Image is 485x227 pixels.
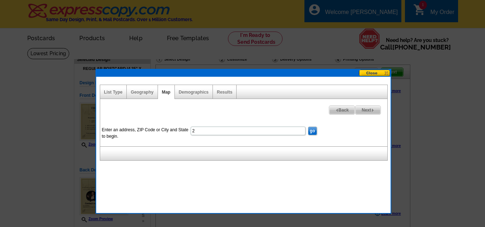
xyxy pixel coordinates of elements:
label: Enter an address, ZIP Code or City and State to begin. [102,127,190,139]
a: Back [329,105,355,115]
span: Next [355,106,380,114]
img: button-next-arrow-gray.png [371,109,374,112]
span: Back [329,106,355,114]
a: Map [162,90,171,95]
a: Next [355,105,381,115]
img: button-prev-arrow-gray.png [335,109,339,112]
a: Results [217,90,232,95]
a: Demographics [179,90,209,95]
a: List Type [104,90,123,95]
a: Geography [131,90,153,95]
iframe: LiveChat chat widget [384,204,485,227]
input: go [308,127,317,135]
